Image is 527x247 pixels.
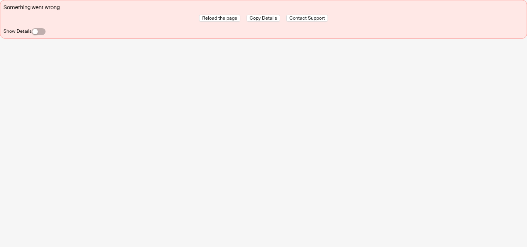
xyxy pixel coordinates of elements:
span: Reload the page [202,15,237,21]
button: Copy Details [247,15,280,22]
div: Something went wrong [3,3,524,12]
label: Show Details [3,28,32,34]
button: Reload the page [199,15,240,22]
button: Contact Support [286,15,328,22]
span: Contact Support [289,15,325,21]
span: Copy Details [250,15,277,21]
